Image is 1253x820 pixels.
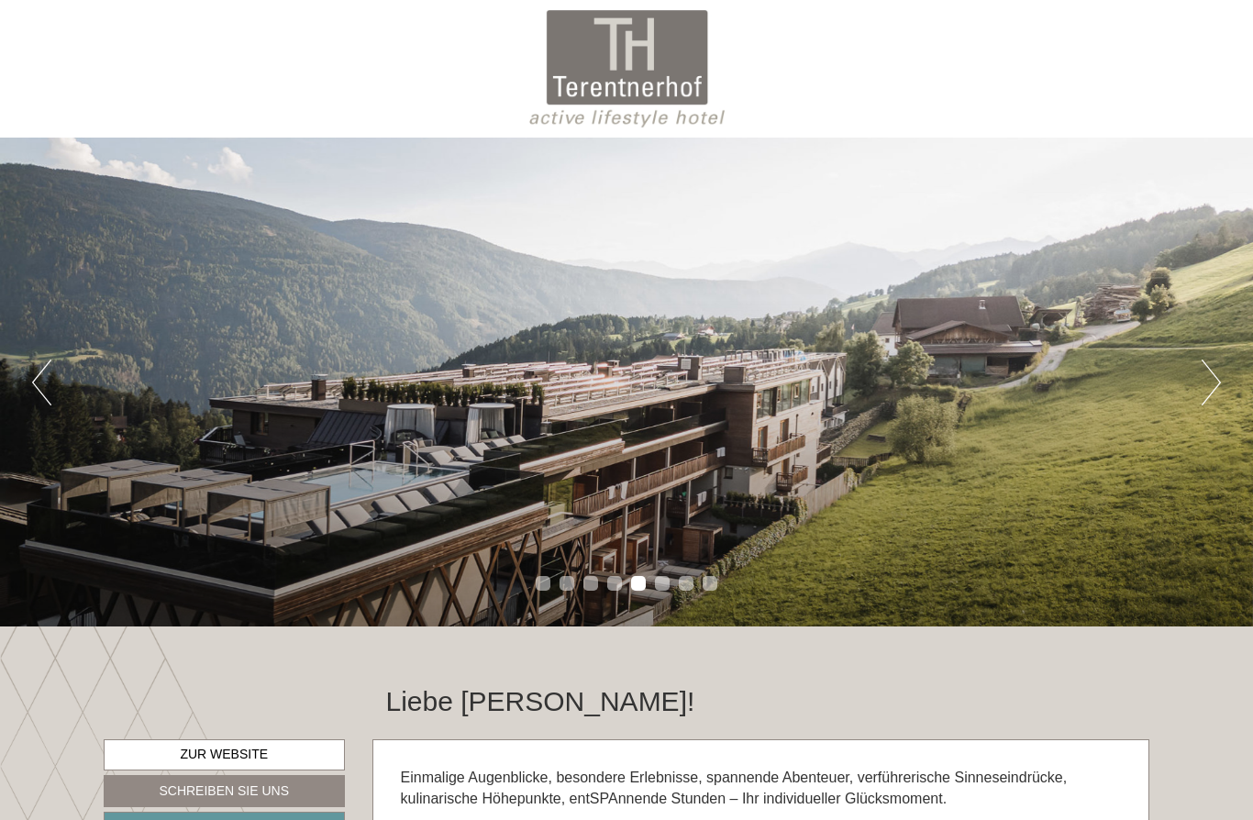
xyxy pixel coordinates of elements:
[401,768,1122,810] p: Einmalige Augenblicke, besondere Erlebnisse, spannende Abenteuer, verführerische Sinneseindrücke,...
[1202,360,1221,405] button: Next
[32,360,51,405] button: Previous
[104,739,345,770] a: Zur Website
[104,775,345,807] a: Schreiben Sie uns
[386,686,695,716] h1: Liebe [PERSON_NAME]!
